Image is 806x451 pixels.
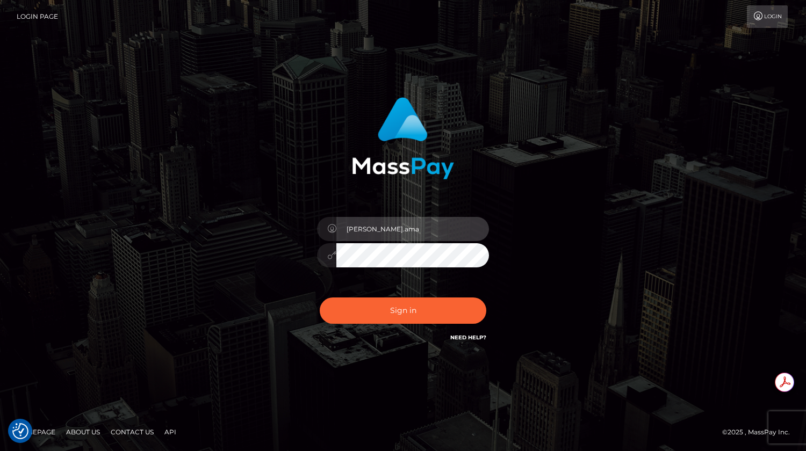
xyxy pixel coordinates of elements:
a: Homepage [12,424,60,440]
a: Contact Us [106,424,158,440]
button: Sign in [320,297,486,324]
a: Need Help? [450,334,486,341]
div: © 2025 , MassPay Inc. [722,426,798,438]
a: Login Page [17,5,58,28]
a: API [160,424,181,440]
a: About Us [62,424,104,440]
a: Login [747,5,788,28]
img: Revisit consent button [12,423,28,439]
button: Consent Preferences [12,423,28,439]
input: Username... [336,217,489,241]
img: MassPay Login [352,97,454,179]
